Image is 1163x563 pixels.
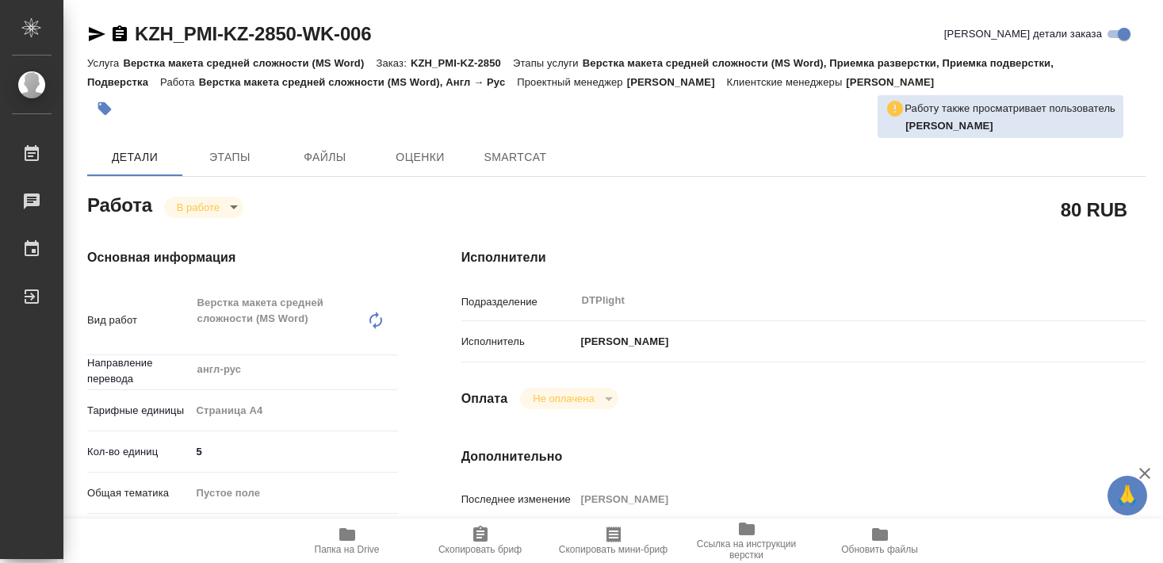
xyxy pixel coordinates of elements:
[197,485,379,501] div: Пустое поле
[627,76,727,88] p: [PERSON_NAME]
[680,519,813,563] button: Ссылка на инструкции верстки
[87,485,191,501] p: Общая тематика
[281,519,414,563] button: Папка на Drive
[461,389,508,408] h4: Оплата
[559,544,668,555] span: Скопировать мини-бриф
[813,519,947,563] button: Обновить файлы
[944,26,1102,42] span: [PERSON_NAME] детали заказа
[164,197,243,218] div: В работе
[191,480,398,507] div: Пустое поле
[135,23,371,44] a: KZH_PMI-KZ-2850-WK-006
[411,57,513,69] p: KZH_PMI-KZ-2850
[191,440,398,463] input: ✎ Введи что-нибудь
[513,57,583,69] p: Этапы услуги
[1114,479,1141,512] span: 🙏
[438,544,522,555] span: Скопировать бриф
[87,190,152,218] h2: Работа
[1108,476,1147,515] button: 🙏
[87,444,191,460] p: Кол-во единиц
[905,120,993,132] b: [PERSON_NAME]
[110,25,129,44] button: Скопировать ссылку
[192,147,268,167] span: Этапы
[1061,196,1127,223] h2: 80 RUB
[517,76,626,88] p: Проектный менеджер
[547,519,680,563] button: Скопировать мини-бриф
[477,147,553,167] span: SmartCat
[461,447,1146,466] h4: Дополнительно
[841,544,918,555] span: Обновить файлы
[576,334,669,350] p: [PERSON_NAME]
[727,76,847,88] p: Клиентские менеджеры
[97,147,173,167] span: Детали
[160,76,199,88] p: Работа
[315,544,380,555] span: Папка на Drive
[528,392,599,405] button: Не оплачена
[461,492,576,507] p: Последнее изменение
[576,488,1088,511] input: Пустое поле
[520,388,618,409] div: В работе
[87,248,398,267] h4: Основная информация
[87,91,122,126] button: Добавить тэг
[87,403,191,419] p: Тарифные единицы
[376,57,410,69] p: Заказ:
[87,312,191,328] p: Вид работ
[461,334,576,350] p: Исполнитель
[461,248,1146,267] h4: Исполнители
[287,147,363,167] span: Файлы
[414,519,547,563] button: Скопировать бриф
[87,355,191,387] p: Направление перевода
[87,57,123,69] p: Услуга
[905,118,1115,134] p: Зубакова Виктория
[690,538,804,561] span: Ссылка на инструкции верстки
[905,101,1115,117] p: Работу также просматривает пользователь
[846,76,946,88] p: [PERSON_NAME]
[199,76,518,88] p: Верстка макета средней сложности (MS Word), Англ → Рус
[461,294,576,310] p: Подразделение
[382,147,458,167] span: Оценки
[172,201,224,214] button: В работе
[87,25,106,44] button: Скопировать ссылку для ЯМессенджера
[123,57,376,69] p: Верстка макета средней сложности (MS Word)
[191,397,398,424] div: Страница А4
